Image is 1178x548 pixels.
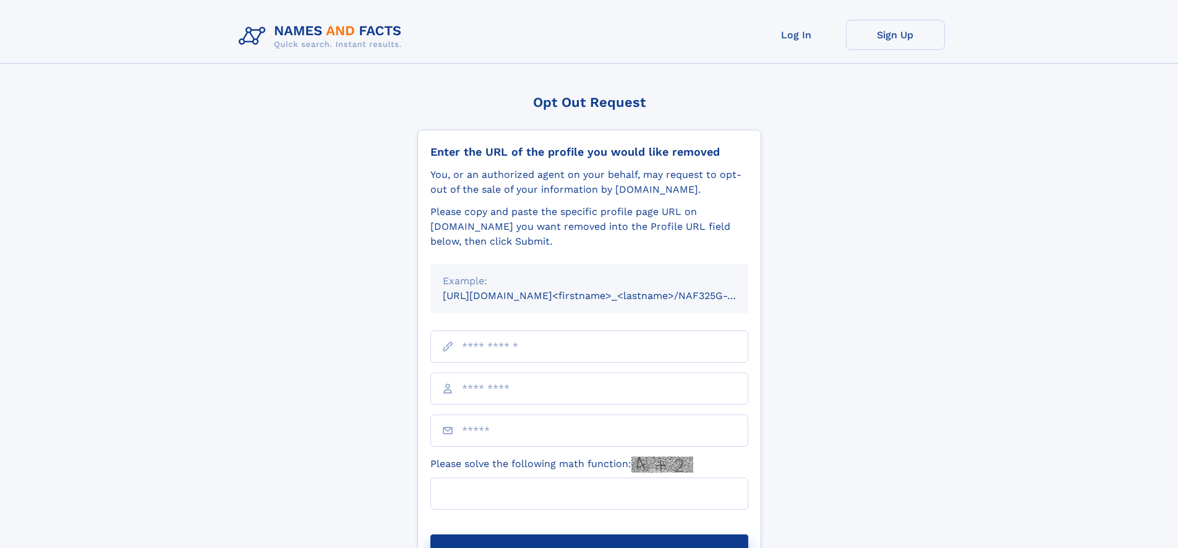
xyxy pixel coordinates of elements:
[443,290,772,301] small: [URL][DOMAIN_NAME]<firstname>_<lastname>/NAF325G-xxxxxxxx
[430,457,693,473] label: Please solve the following math function:
[417,95,761,110] div: Opt Out Request
[443,274,736,289] div: Example:
[234,20,412,53] img: Logo Names and Facts
[846,20,945,50] a: Sign Up
[430,204,748,249] div: Please copy and paste the specific profile page URL on [DOMAIN_NAME] you want removed into the Pr...
[430,145,748,159] div: Enter the URL of the profile you would like removed
[747,20,846,50] a: Log In
[430,167,748,197] div: You, or an authorized agent on your behalf, may request to opt-out of the sale of your informatio...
